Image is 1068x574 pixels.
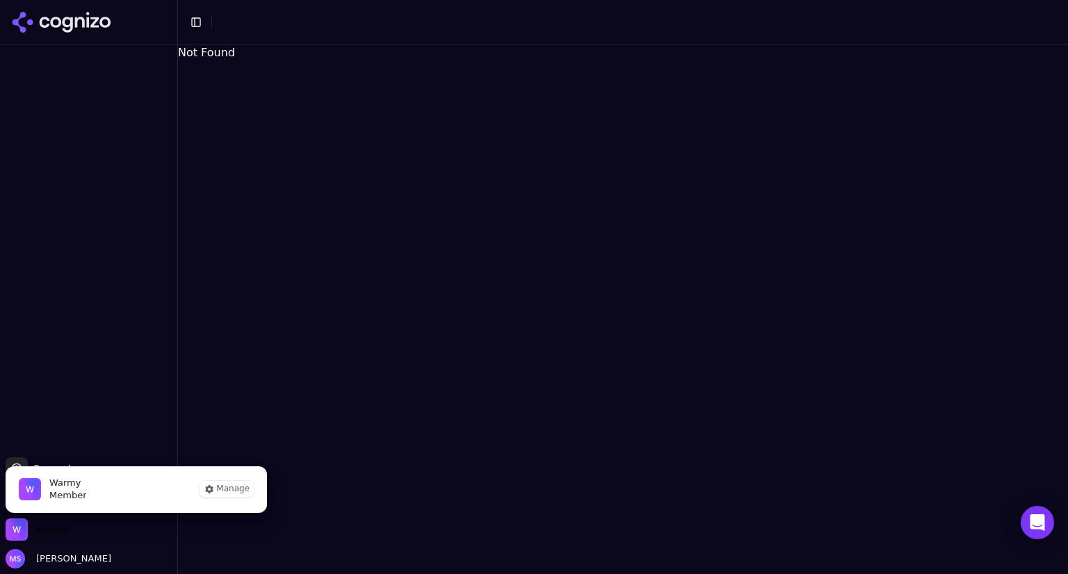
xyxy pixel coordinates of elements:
[28,461,72,475] span: Support
[36,523,67,536] span: Warmy
[19,478,41,500] img: Warmy
[1021,506,1054,539] div: Open Intercom Messenger
[178,44,1068,61] p: Not Found
[6,549,25,568] img: Maria Sanchez
[49,477,86,489] span: Warmy
[200,481,254,498] button: Manage
[6,518,67,541] button: Close organization switcher
[6,466,267,513] div: Warmy is active
[6,549,111,568] button: Open user button
[6,518,28,541] img: Warmy
[31,552,111,565] span: [PERSON_NAME]
[49,489,86,502] span: Member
